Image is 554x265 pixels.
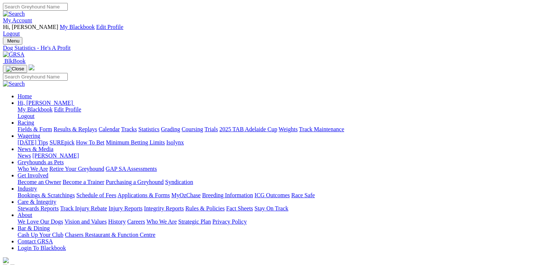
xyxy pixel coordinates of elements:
[6,66,24,72] img: Close
[18,199,56,205] a: Care & Integrity
[3,37,22,45] button: Toggle navigation
[3,65,27,73] button: Toggle navigation
[98,126,120,132] a: Calendar
[18,245,66,251] a: Login To Blackbook
[60,24,95,30] a: My Blackbook
[18,232,551,238] div: Bar & Dining
[18,152,31,159] a: News
[106,166,157,172] a: GAP SA Assessments
[144,205,184,211] a: Integrity Reports
[64,218,107,225] a: Vision and Values
[18,93,32,99] a: Home
[18,100,73,106] span: Hi, [PERSON_NAME]
[65,232,155,238] a: Chasers Restaurant & Function Centre
[18,133,40,139] a: Wagering
[18,119,34,126] a: Racing
[254,205,288,211] a: Stay On Track
[18,126,551,133] div: Racing
[3,81,25,87] img: Search
[18,179,551,185] div: Get Involved
[106,139,165,146] a: Minimum Betting Limits
[254,192,290,198] a: ICG Outcomes
[18,212,32,218] a: About
[18,126,52,132] a: Fields & Form
[202,192,253,198] a: Breeding Information
[178,218,211,225] a: Strategic Plan
[3,30,20,37] a: Logout
[279,126,298,132] a: Weights
[212,218,247,225] a: Privacy Policy
[118,192,170,198] a: Applications & Forms
[185,205,225,211] a: Rules & Policies
[18,232,63,238] a: Cash Up Your Club
[18,218,551,225] div: About
[146,218,177,225] a: Who We Are
[60,205,107,211] a: Track Injury Rebate
[3,51,25,58] img: GRSA
[166,139,184,146] a: Isolynx
[3,11,25,17] img: Search
[18,225,50,231] a: Bar & Dining
[18,146,53,152] a: News & Media
[204,126,218,132] a: Trials
[49,139,74,146] a: SUREpick
[76,192,116,198] a: Schedule of Fees
[18,139,551,146] div: Wagering
[3,24,58,30] span: Hi, [PERSON_NAME]
[18,179,61,185] a: Become an Owner
[18,205,551,212] div: Care & Integrity
[18,192,75,198] a: Bookings & Scratchings
[7,38,19,44] span: Menu
[121,126,137,132] a: Tracks
[29,65,34,70] img: logo-grsa-white.png
[4,58,26,64] span: BlkBook
[165,179,193,185] a: Syndication
[32,152,79,159] a: [PERSON_NAME]
[18,192,551,199] div: Industry
[18,205,59,211] a: Stewards Reports
[3,257,9,263] img: logo-grsa-white.png
[161,126,180,132] a: Grading
[18,100,74,106] a: Hi, [PERSON_NAME]
[96,24,123,30] a: Edit Profile
[53,126,97,132] a: Results & Replays
[3,45,551,51] a: Dog Statistics - He's A Profit
[3,58,26,64] a: BlkBook
[18,238,53,244] a: Contact GRSA
[18,152,551,159] div: News & Media
[3,17,32,23] a: My Account
[3,24,551,37] div: My Account
[18,185,37,192] a: Industry
[226,205,253,211] a: Fact Sheets
[18,106,53,113] a: My Blackbook
[18,166,551,172] div: Greyhounds as Pets
[106,179,164,185] a: Purchasing a Greyhound
[219,126,277,132] a: 2025 TAB Adelaide Cup
[49,166,104,172] a: Retire Your Greyhound
[171,192,201,198] a: MyOzChase
[138,126,160,132] a: Statistics
[127,218,145,225] a: Careers
[299,126,344,132] a: Track Maintenance
[18,113,34,119] a: Logout
[3,73,68,81] input: Search
[18,218,63,225] a: We Love Our Dogs
[108,205,142,211] a: Injury Reports
[54,106,81,113] a: Edit Profile
[18,159,64,165] a: Greyhounds as Pets
[63,179,104,185] a: Become a Trainer
[18,166,48,172] a: Who We Are
[18,172,48,178] a: Get Involved
[76,139,105,146] a: How To Bet
[3,3,68,11] input: Search
[18,106,551,119] div: Hi, [PERSON_NAME]
[182,126,203,132] a: Coursing
[18,139,48,146] a: [DATE] Tips
[291,192,315,198] a: Race Safe
[108,218,126,225] a: History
